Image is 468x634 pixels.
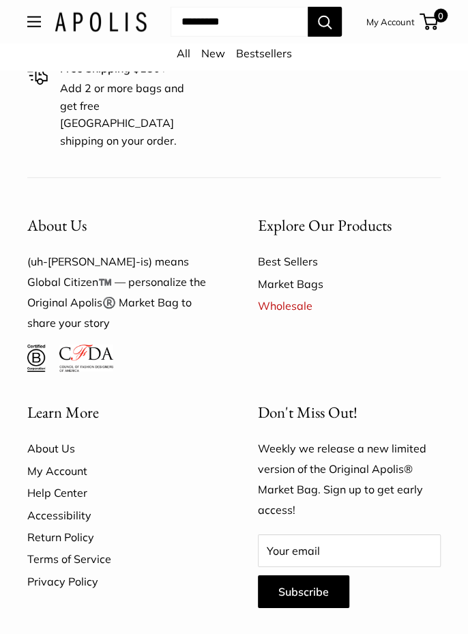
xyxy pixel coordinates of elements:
a: Wholesale [258,295,441,317]
button: Explore Our Products [258,212,441,239]
img: Council of Fashion Designers of America Member [59,345,113,372]
a: All [177,46,190,60]
p: Weekly we release a new limited version of the Original Apolis® Market Bag. Sign up to get early ... [258,439,441,521]
a: Return Policy [27,526,210,548]
span: 0 [434,9,448,23]
button: About Us [27,212,210,239]
a: Best Sellers [258,250,441,272]
p: Add 2 or more bags and get free [GEOGRAPHIC_DATA] shipping on your order. [60,80,200,149]
a: Terms of Service [27,548,210,570]
a: About Us [27,437,210,459]
input: Search... [171,7,308,37]
a: Accessibility [27,504,210,526]
button: Open menu [27,16,41,27]
a: New [201,46,225,60]
img: Apolis [55,12,147,32]
span: Learn More [27,402,99,422]
a: My Account [27,460,210,482]
p: (uh-[PERSON_NAME]-is) means Global Citizen™️ — personalize the Original Apolis®️ Market Bag to sh... [27,252,210,334]
a: Privacy Policy [27,571,210,592]
span: About Us [27,215,87,235]
a: 0 [421,14,438,30]
p: Don't Miss Out! [258,399,441,426]
button: Learn More [27,399,210,426]
img: Certified B Corporation [27,345,46,372]
span: Explore Our Products [258,215,392,235]
a: Bestsellers [236,46,292,60]
button: Search [308,7,342,37]
button: Subscribe [258,575,349,608]
a: My Account [366,14,415,30]
a: Help Center [27,482,210,504]
a: Market Bags [258,273,441,295]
